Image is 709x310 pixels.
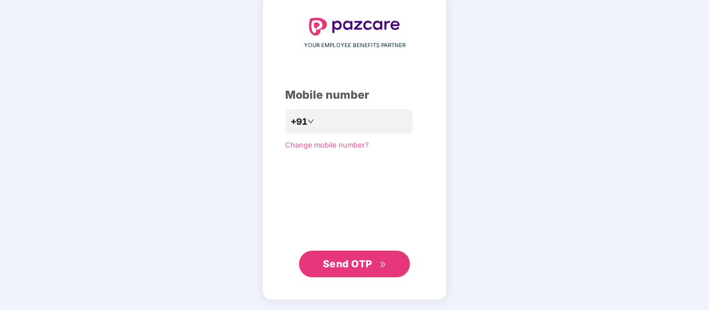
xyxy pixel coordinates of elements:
[379,261,387,268] span: double-right
[323,258,372,270] span: Send OTP
[299,251,410,277] button: Send OTPdouble-right
[307,118,314,125] span: down
[285,140,369,149] a: Change mobile number?
[304,41,406,50] span: YOUR EMPLOYEE BENEFITS PARTNER
[291,115,307,129] span: +91
[309,18,400,35] img: logo
[285,87,424,104] div: Mobile number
